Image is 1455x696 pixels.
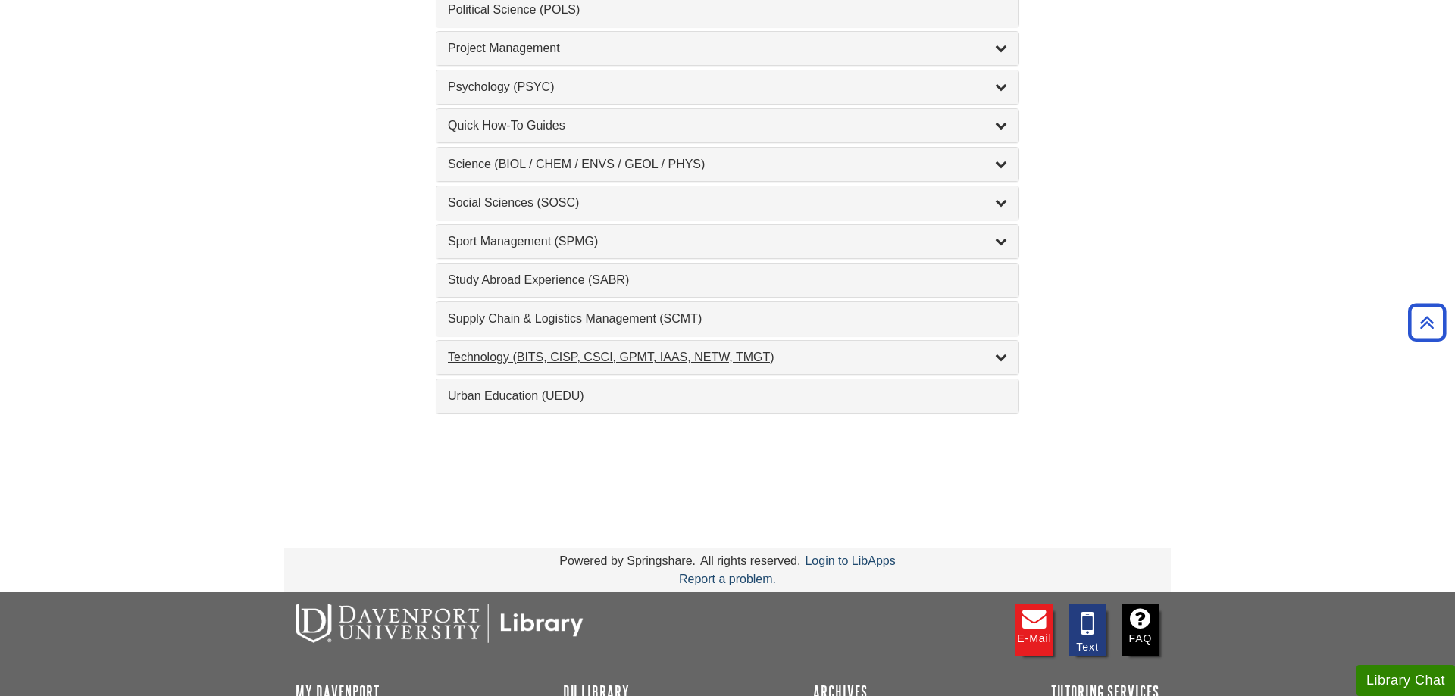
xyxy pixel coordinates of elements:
a: E-mail [1015,604,1053,656]
a: Social Sciences (SOSC) [448,194,1007,212]
a: Science (BIOL / CHEM / ENVS / GEOL / PHYS) [448,155,1007,173]
a: Text [1069,604,1106,656]
a: Quick How-To Guides [448,117,1007,135]
a: Technology (BITS, CISP, CSCI, GPMT, IAAS, NETW, TMGT) [448,348,1007,367]
a: Urban Education (UEDU) [448,387,1007,405]
button: Library Chat [1356,665,1455,696]
div: Powered by Springshare. [557,554,698,567]
a: Report a problem. [679,573,776,585]
a: Supply Chain & Logistics Management (SCMT) [448,310,1007,328]
div: All rights reserved. [698,554,803,567]
img: DU Libraries [296,604,584,643]
a: Political Science (POLS) [448,1,1007,19]
a: Back to Top [1403,312,1451,332]
a: FAQ [1122,604,1159,656]
a: Psychology (PSYC) [448,78,1007,96]
a: Sport Management (SPMG) [448,233,1007,251]
a: Login to LibApps [805,554,895,567]
a: Project Management [448,39,1007,58]
a: Study Abroad Experience (SABR) [448,271,1007,289]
